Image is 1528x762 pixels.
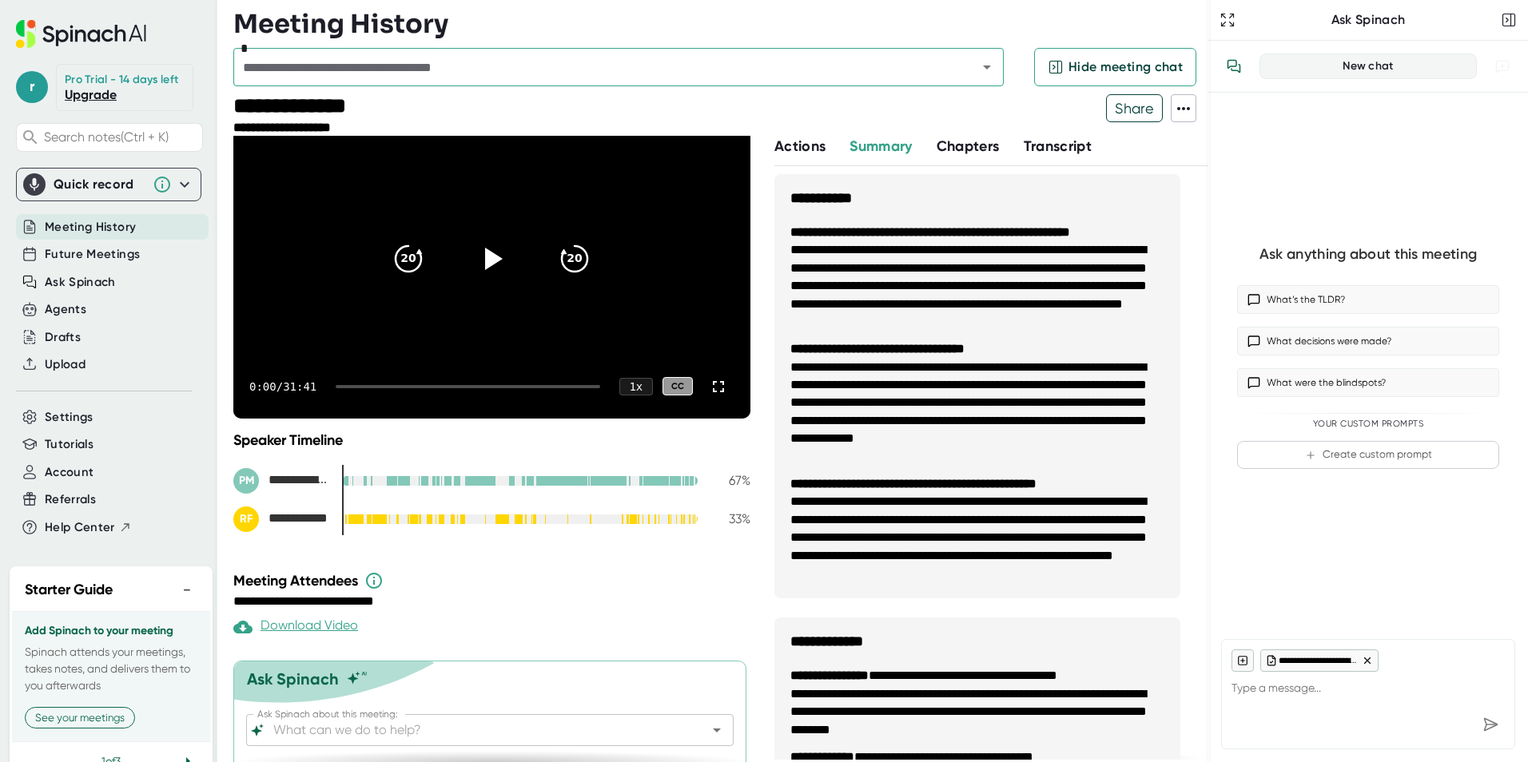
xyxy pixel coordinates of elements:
[233,617,358,637] div: Paid feature
[850,136,912,157] button: Summary
[65,73,178,87] div: Pro Trial - 14 days left
[45,245,140,264] button: Future Meetings
[25,707,135,728] button: See your meetings
[45,273,116,292] button: Ask Spinach
[774,137,826,155] span: Actions
[65,87,117,102] a: Upgrade
[233,468,329,494] div: Patrick McInnis
[25,579,113,601] h2: Starter Guide
[45,408,94,427] button: Settings
[45,490,96,509] button: Referrals
[976,56,998,78] button: Open
[1237,368,1499,397] button: What were the blindspots?
[1239,12,1498,28] div: Ask Spinach
[1237,419,1499,430] div: Your Custom Prompts
[1237,327,1499,355] button: What decisions were made?
[1476,710,1505,739] div: Send message
[706,719,728,741] button: Open
[1237,285,1499,314] button: What’s the TLDR?
[1068,58,1183,77] span: Hide meeting chat
[1216,9,1239,31] button: Expand to Ask Spinach page
[710,473,750,488] div: 67 %
[16,71,48,103] span: r
[45,300,86,319] button: Agents
[45,463,94,482] button: Account
[249,380,316,393] div: 0:00 / 31:41
[710,511,750,526] div: 33 %
[1259,245,1477,264] div: Ask anything about this meeting
[45,328,81,347] button: Drafts
[1034,48,1196,86] button: Hide meeting chat
[233,468,259,494] div: PM
[619,378,653,395] div: 1 x
[1024,137,1092,155] span: Transcript
[1237,441,1499,469] button: Create custom prompt
[1498,9,1520,31] button: Close conversation sidebar
[233,506,259,532] div: RF
[1024,136,1092,157] button: Transcript
[44,129,198,145] span: Search notes (Ctrl + K)
[45,435,94,454] button: Tutorials
[1270,59,1466,73] div: New chat
[774,136,826,157] button: Actions
[233,431,750,449] div: Speaker Timeline
[850,137,912,155] span: Summary
[270,719,682,741] input: What can we do to help?
[663,377,693,395] div: CC
[233,9,448,39] h3: Meeting History
[233,571,754,590] div: Meeting Attendees
[177,578,197,601] button: −
[23,169,194,200] div: Quick record
[45,218,136,236] button: Meeting History
[937,136,1000,157] button: Chapters
[1106,94,1163,122] button: Share
[1218,50,1250,82] button: View conversation history
[45,518,132,537] button: Help Center
[25,625,197,637] h3: Add Spinach to your meeting
[25,644,197,694] p: Spinach attends your meetings, takes notes, and delivers them to you afterwards
[1107,94,1162,122] span: Share
[233,506,329,532] div: Rene Frontal
[54,177,145,192] div: Quick record
[937,137,1000,155] span: Chapters
[45,355,86,374] button: Upload
[247,669,339,689] div: Ask Spinach
[45,518,115,537] span: Help Center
